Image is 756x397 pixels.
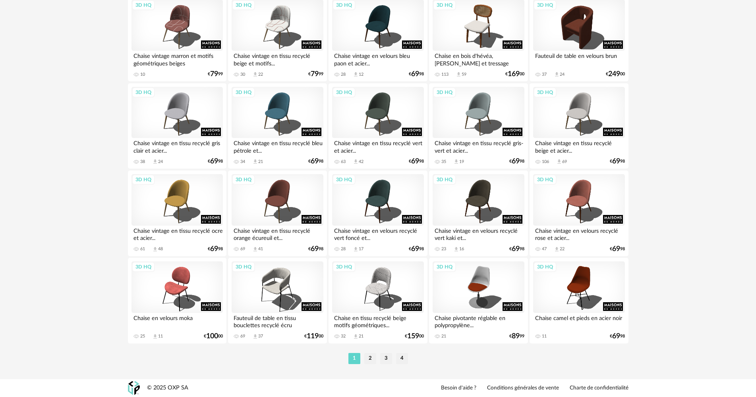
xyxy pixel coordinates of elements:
[554,71,560,77] span: Download icon
[556,159,562,165] span: Download icon
[333,175,356,185] div: 3D HQ
[210,71,218,77] span: 79
[152,159,158,165] span: Download icon
[459,159,464,165] div: 19
[433,313,524,329] div: Chaise pivotante réglable en polypropylène...
[232,51,323,67] div: Chaise vintage en tissu recyclé beige et motifs...
[509,246,524,252] div: € 98
[610,246,625,252] div: € 98
[411,159,419,164] span: 69
[380,353,392,364] li: 3
[542,72,547,77] div: 37
[353,159,359,165] span: Download icon
[429,83,528,169] a: 3D HQ Chaise vintage en tissu recyclé gris-vert et acier... 35 Download icon 19 €6998
[610,334,625,339] div: € 98
[258,72,263,77] div: 22
[534,262,557,272] div: 3D HQ
[570,385,628,392] a: Charte de confidentialité
[533,51,625,67] div: Fauteuil de table en velours brun
[608,71,620,77] span: 249
[353,334,359,339] span: Download icon
[508,71,520,77] span: 169
[252,334,258,339] span: Download icon
[341,334,346,339] div: 32
[560,72,565,77] div: 24
[333,87,356,98] div: 3D HQ
[560,246,565,252] div: 22
[441,385,476,392] a: Besoin d'aide ?
[132,175,155,185] div: 3D HQ
[441,246,446,252] div: 23
[542,246,547,252] div: 47
[353,246,359,252] span: Download icon
[131,313,223,329] div: Chaise en velours moka
[147,384,188,392] div: © 2025 OXP SA
[132,87,155,98] div: 3D HQ
[612,334,620,339] span: 69
[311,71,319,77] span: 79
[240,334,245,339] div: 69
[128,381,140,395] img: OXP
[332,313,423,329] div: Chaise en tissu recyclé beige motifs géométriques...
[512,159,520,164] span: 69
[329,171,427,256] a: 3D HQ Chaise vintage en velours recyclé vert foncé et... 28 Download icon 17 €6998
[533,138,625,154] div: Chaise vintage en tissu recyclé beige et acier...
[487,385,559,392] a: Conditions générales de vente
[232,226,323,242] div: Chaise vintage en tissu recyclé orange écureuil et...
[453,159,459,165] span: Download icon
[554,246,560,252] span: Download icon
[332,138,423,154] div: Chaise vintage en tissu recyclé vert et acier...
[509,159,524,164] div: € 98
[308,71,323,77] div: € 99
[612,246,620,252] span: 69
[128,83,226,169] a: 3D HQ Chaise vintage en tissu recyclé gris clair et acier... 38 Download icon 24 €6998
[240,72,245,77] div: 30
[152,334,158,339] span: Download icon
[534,87,557,98] div: 3D HQ
[459,246,464,252] div: 16
[610,159,625,164] div: € 98
[140,159,145,165] div: 38
[359,72,363,77] div: 12
[433,226,524,242] div: Chaise vintage en velours recyclé vert kaki et...
[307,334,319,339] span: 119
[512,334,520,339] span: 89
[433,87,456,98] div: 3D HQ
[140,72,145,77] div: 10
[140,334,145,339] div: 25
[128,171,226,256] a: 3D HQ Chaise vintage en tissu recyclé ocre et acier... 61 Download icon 48 €6998
[409,246,424,252] div: € 98
[562,159,567,165] div: 69
[433,175,456,185] div: 3D HQ
[252,159,258,165] span: Download icon
[433,138,524,154] div: Chaise vintage en tissu recyclé gris-vert et acier...
[405,334,424,339] div: € 00
[232,138,323,154] div: Chaise vintage en tissu recyclé bleu pétrole et...
[311,246,319,252] span: 69
[258,334,263,339] div: 37
[512,246,520,252] span: 69
[333,262,356,272] div: 3D HQ
[530,171,628,256] a: 3D HQ Chaise vintage en velours recyclé rose et acier... 47 Download icon 22 €6998
[131,138,223,154] div: Chaise vintage en tissu recyclé gris clair et acier...
[228,258,327,343] a: 3D HQ Fauteuil de table en tissu bouclettes recyclé écru 69 Download icon 37 €11900
[509,334,524,339] div: € 99
[530,83,628,169] a: 3D HQ Chaise vintage en tissu recyclé beige et acier... 106 Download icon 69 €6998
[228,171,327,256] a: 3D HQ Chaise vintage en tissu recyclé orange écureuil et... 69 Download icon 41 €6998
[364,353,376,364] li: 2
[332,226,423,242] div: Chaise vintage en velours recyclé vert foncé et...
[240,159,245,165] div: 34
[258,246,263,252] div: 41
[158,159,163,165] div: 24
[433,51,524,67] div: Chaise en bois d'hévéa, [PERSON_NAME] et tressage
[542,334,547,339] div: 11
[533,313,625,329] div: Chaise camel et pieds en acier noir
[131,226,223,242] div: Chaise vintage en tissu recyclé ocre et acier...
[232,87,255,98] div: 3D HQ
[505,71,524,77] div: € 00
[411,246,419,252] span: 69
[304,334,323,339] div: € 00
[453,246,459,252] span: Download icon
[433,262,456,272] div: 3D HQ
[252,246,258,252] span: Download icon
